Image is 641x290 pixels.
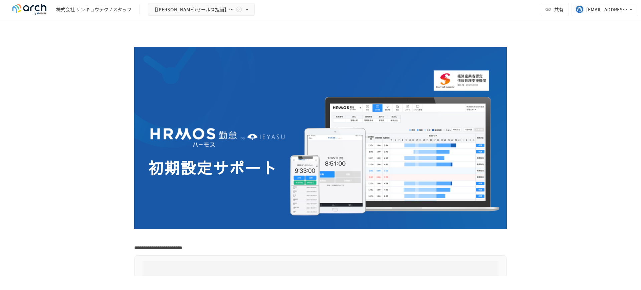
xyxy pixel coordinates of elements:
[56,6,132,13] div: 株式会社 サンキョウテクノスタッフ
[148,3,255,16] button: 【[PERSON_NAME]/セールス担当】株式会社 サンキョウテクノスタッフ様_初期設定サポート
[572,3,638,16] button: [EMAIL_ADDRESS][DOMAIN_NAME]
[8,4,51,15] img: logo-default@2x-9cf2c760.svg
[134,47,507,229] img: GdztLVQAPnGLORo409ZpmnRQckwtTrMz8aHIKJZF2AQ
[152,5,234,14] span: 【[PERSON_NAME]/セールス担当】株式会社 サンキョウテクノスタッフ様_初期設定サポート
[586,5,628,14] div: [EMAIL_ADDRESS][DOMAIN_NAME]
[554,6,564,13] span: 共有
[541,3,569,16] button: 共有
